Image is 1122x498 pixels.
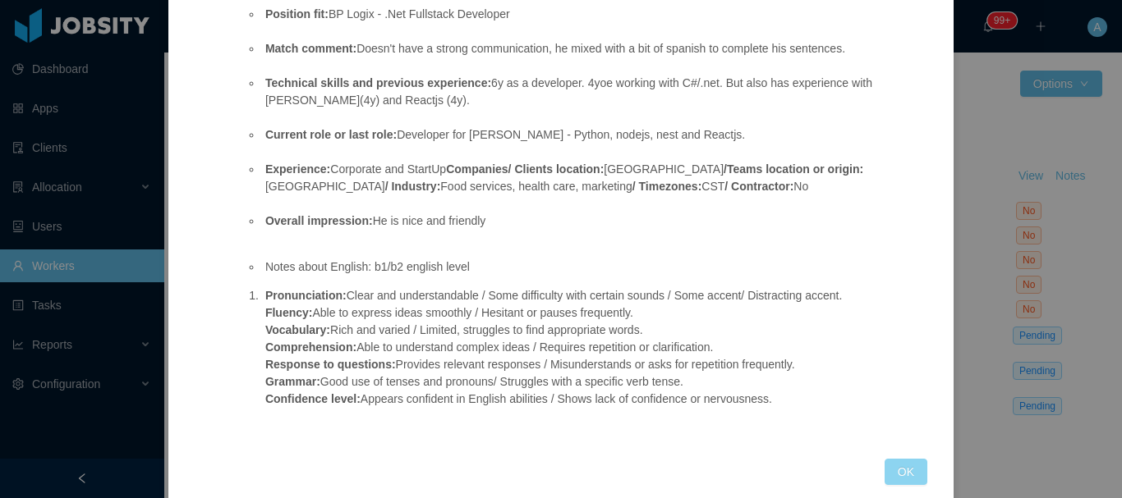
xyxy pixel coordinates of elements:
strong: Response to questions: [265,358,396,371]
li: 6y as a developer. 4yoe working with C#/.net. But also has experience with [PERSON_NAME](4y) and ... [262,75,879,109]
strong: / Contractor: [724,180,793,193]
strong: Technical skills and previous experience: [265,76,491,89]
strong: Match comment: [265,42,356,55]
strong: Comprehension: [265,340,356,354]
li: Notes about English: b1/b2 english level [262,258,879,276]
strong: Vocabulary: [265,323,330,336]
strong: Clients location: [514,162,604,176]
strong: Overall impression: [265,214,373,227]
strong: Pronunciation: [265,289,347,302]
li: Corporate and StartUp [GEOGRAPHIC_DATA] [GEOGRAPHIC_DATA] Food services, health care, marketing C... [262,161,879,195]
strong: / Timezones: [632,180,702,193]
li: BP Logix - .Net Fullstack Developer [262,6,879,23]
li: Clear and understandable / Some difficulty with certain sounds / Some accent/ Distracting accent.... [262,287,879,408]
button: OK [885,459,927,485]
strong: /Teams location or origin: [724,162,863,176]
strong: Current role or last role: [265,128,397,141]
strong: Position fit: [265,7,329,21]
strong: Experience: [265,162,330,176]
li: Doesn't have a strong communication, he mixed with a bit of spanish to complete his sentences. [262,40,879,57]
strong: Grammar: [265,375,320,388]
li: He is nice and friendly [262,212,879,230]
strong: Companies/ [446,162,511,176]
strong: Confidence level: [265,392,361,405]
strong: Fluency: [265,306,313,319]
li: Developer for [PERSON_NAME] - Python, nodejs, nest and Reactjs. [262,126,879,144]
strong: / Industry: [385,180,441,193]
